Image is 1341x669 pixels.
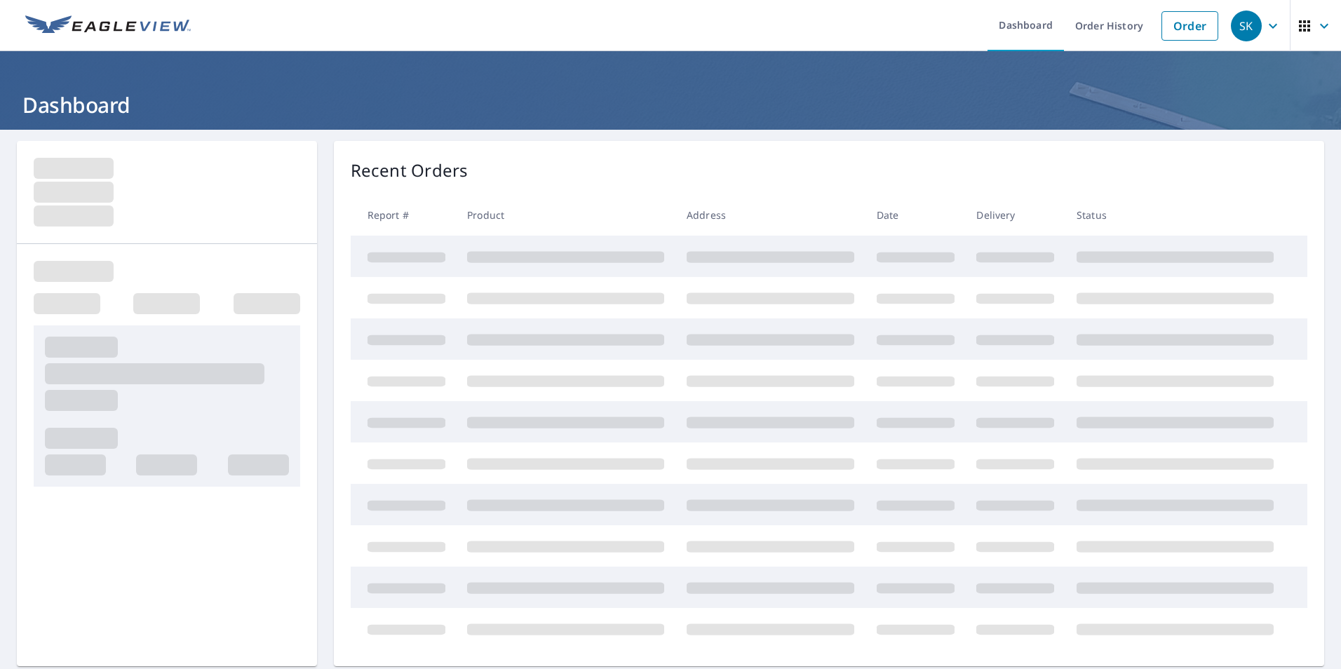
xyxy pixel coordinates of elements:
th: Status [1065,194,1285,236]
p: Recent Orders [351,158,469,183]
th: Product [456,194,675,236]
th: Delivery [965,194,1065,236]
th: Date [865,194,966,236]
img: EV Logo [25,15,191,36]
a: Order [1161,11,1218,41]
th: Address [675,194,865,236]
th: Report # [351,194,457,236]
div: SK [1231,11,1262,41]
h1: Dashboard [17,90,1324,119]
